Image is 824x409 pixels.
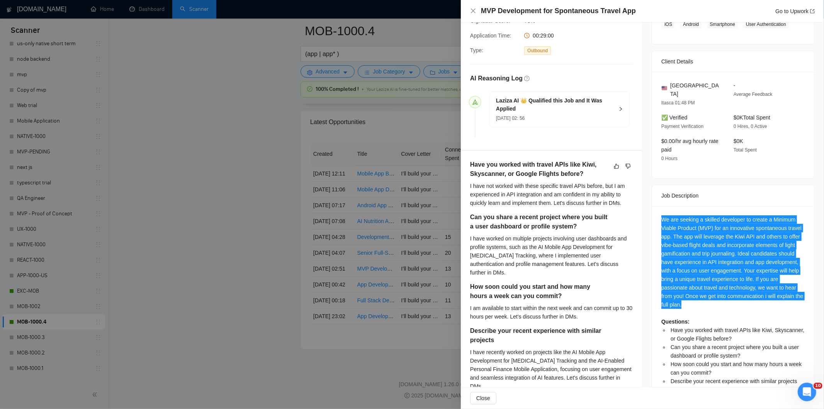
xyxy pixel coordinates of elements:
[671,361,802,376] span: How soon could you start and how many hours a week can you commit?
[661,51,805,72] div: Client Details
[743,20,789,29] span: User Authentication
[625,163,631,169] span: dislike
[661,100,695,106] span: Itasca 01:48 PM
[624,162,633,171] button: dislike
[524,76,530,81] span: question-circle
[734,82,736,89] span: -
[470,348,633,390] div: I have recently worked on projects like the AI Mobile App Development for [MEDICAL_DATA] Tracking...
[470,392,496,404] button: Close
[734,92,773,97] span: Average Feedback
[661,138,719,153] span: $0.00/hr avg hourly rate paid
[470,213,608,231] h5: Can you share a recent project where you built a user dashboard or profile system?
[496,97,614,113] h5: Laziza AI 👑 Qualified this Job and It Was Applied
[612,162,621,171] button: like
[661,124,703,129] span: Payment Verification
[470,8,476,14] span: close
[671,327,804,342] span: Have you worked with travel APIs like Kiwi, Skyscanner, or Google Flights before?
[810,9,815,14] span: export
[470,74,523,83] h5: AI Reasoning Log
[470,326,608,345] h5: Describe your recent experience with similar projects
[470,32,511,39] span: Application Time:
[614,163,619,169] span: like
[661,20,675,29] span: iOS
[661,114,688,121] span: ✅ Verified
[496,116,525,121] span: [DATE] 02: 56
[470,282,608,301] h5: How soon could you start and how many hours a week can you commit?
[470,304,633,321] div: I am available to start within the next week and can commit up to 30 hours per week. Let's discus...
[661,215,805,385] div: We are seeking a skilled developer to create a Minimum Viable Product (MVP) for an innovative spo...
[680,20,702,29] span: Android
[524,46,551,55] span: Outbound
[671,378,797,384] span: Describe your recent experience with similar projects
[470,160,608,179] h5: Have you worked with travel APIs like Kiwi, Skyscanner, or Google Flights before?
[734,147,757,153] span: Total Spent
[734,124,767,129] span: 0 Hires, 0 Active
[524,33,530,38] span: clock-circle
[775,8,815,14] a: Go to Upworkexport
[618,107,623,111] span: right
[470,47,483,53] span: Type:
[734,138,743,144] span: $0K
[671,344,799,359] span: Can you share a recent project where you built a user dashboard or profile system?
[707,20,738,29] span: Smartphone
[472,99,478,105] span: send
[734,114,770,121] span: $0K Total Spent
[798,383,816,401] iframe: Intercom live chat
[661,156,678,161] span: 0 Hours
[661,185,805,206] div: Job Description
[470,182,633,207] div: I have not worked with these specific travel APIs before, but I am experienced in API integration...
[476,394,490,402] span: Close
[662,85,667,91] img: 🇺🇸
[470,234,633,277] div: I have worked on multiple projects involving user dashboards and profile systems, such as the AI ...
[661,319,690,325] strong: Questions:
[670,81,721,98] span: [GEOGRAPHIC_DATA]
[814,383,822,389] span: 10
[470,18,510,24] span: GigRadar Score:
[533,32,554,39] span: 00:29:00
[481,6,636,16] h4: MVP Development for Spontaneous Travel App
[470,8,476,14] button: Close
